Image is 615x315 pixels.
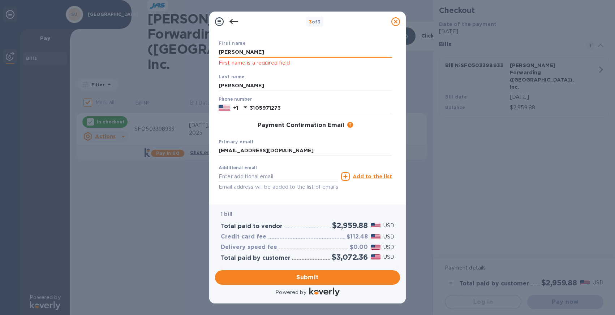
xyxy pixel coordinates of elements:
[221,244,277,251] h3: Delivery speed fee
[219,74,245,79] b: Last name
[219,145,392,156] input: Enter your primary name
[371,254,380,259] img: USD
[258,122,344,129] h3: Payment Confirmation Email
[371,223,380,228] img: USD
[219,139,253,144] b: Primary email
[371,234,380,239] img: USD
[309,19,321,25] b: of 3
[219,166,257,170] label: Additional email
[233,104,238,111] p: +1
[347,233,368,240] h3: $112.48
[219,80,392,91] input: Enter your last name
[215,270,400,285] button: Submit
[309,288,340,296] img: Logo
[383,222,394,229] p: USD
[219,183,338,191] p: Email address will be added to the list of emails
[383,253,394,261] p: USD
[221,255,291,262] h3: Total paid by customer
[219,59,392,67] p: First name is a required field
[383,244,394,251] p: USD
[221,233,266,240] h3: Credit card fee
[309,19,312,25] span: 3
[219,171,338,182] input: Enter additional email
[219,47,392,58] input: Enter your first name
[219,40,246,46] b: First name
[371,245,380,250] img: USD
[250,102,392,113] input: Enter your phone number
[219,104,230,112] img: US
[275,289,306,296] p: Powered by
[219,97,252,102] label: Phone number
[221,223,283,230] h3: Total paid to vendor
[350,244,368,251] h3: $0.00
[221,273,394,282] span: Submit
[332,221,368,230] h2: $2,959.88
[221,211,232,217] b: 1 bill
[353,174,392,179] u: Add to the list
[332,253,368,262] h2: $3,072.36
[219,198,281,204] b: Added additional emails
[383,233,394,241] p: USD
